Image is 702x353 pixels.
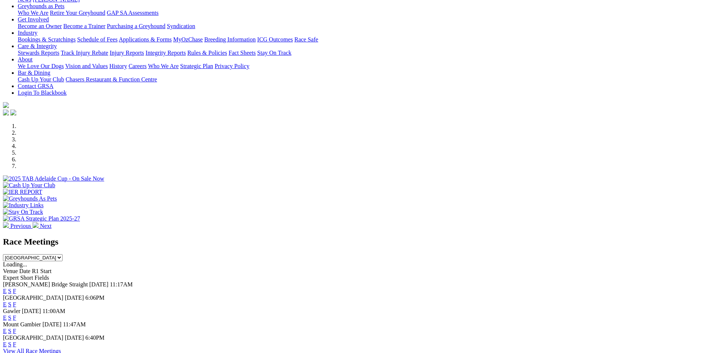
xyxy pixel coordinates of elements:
[145,50,186,56] a: Integrity Reports
[257,50,291,56] a: Stay On Track
[22,308,41,314] span: [DATE]
[18,63,699,70] div: About
[18,83,53,89] a: Contact GRSA
[215,63,249,69] a: Privacy Policy
[18,50,59,56] a: Stewards Reports
[65,295,84,301] span: [DATE]
[128,63,147,69] a: Careers
[10,110,16,115] img: twitter.svg
[173,36,203,43] a: MyOzChase
[3,182,55,189] img: Cash Up Your Club
[20,275,33,281] span: Short
[3,308,20,314] span: Gawler
[110,281,133,288] span: 11:17AM
[3,341,7,347] a: E
[13,288,16,294] a: F
[3,321,41,327] span: Mount Gambier
[18,10,699,16] div: Greyhounds as Pets
[3,215,80,222] img: GRSA Strategic Plan 2025-27
[33,222,38,228] img: chevron-right-pager-white.svg
[13,341,16,347] a: F
[3,315,7,321] a: E
[3,209,43,215] img: Stay On Track
[229,50,256,56] a: Fact Sheets
[18,3,64,9] a: Greyhounds as Pets
[8,301,11,307] a: S
[40,223,51,229] span: Next
[18,36,75,43] a: Bookings & Scratchings
[3,301,7,307] a: E
[107,23,165,29] a: Purchasing a Greyhound
[43,321,62,327] span: [DATE]
[3,102,9,108] img: logo-grsa-white.png
[3,110,9,115] img: facebook.svg
[61,50,108,56] a: Track Injury Rebate
[3,175,104,182] img: 2025 TAB Adelaide Cup - On Sale Now
[18,63,64,69] a: We Love Our Dogs
[50,10,105,16] a: Retire Your Greyhound
[18,36,699,43] div: Industry
[18,70,50,76] a: Bar & Dining
[18,76,64,83] a: Cash Up Your Club
[18,43,57,49] a: Care & Integrity
[3,281,88,288] span: [PERSON_NAME] Bridge Straight
[8,341,11,347] a: S
[3,288,7,294] a: E
[18,76,699,83] div: Bar & Dining
[119,36,172,43] a: Applications & Forms
[18,10,48,16] a: Who We Are
[167,23,195,29] a: Syndication
[18,23,699,30] div: Get Involved
[187,50,227,56] a: Rules & Policies
[65,63,108,69] a: Vision and Values
[32,268,51,274] span: R1 Start
[18,50,699,56] div: Care & Integrity
[85,334,105,341] span: 6:40PM
[3,223,33,229] a: Previous
[18,16,49,23] a: Get Involved
[294,36,318,43] a: Race Safe
[3,195,57,202] img: Greyhounds As Pets
[10,223,31,229] span: Previous
[110,50,144,56] a: Injury Reports
[3,268,18,274] span: Venue
[18,30,37,36] a: Industry
[3,189,42,195] img: IER REPORT
[77,36,117,43] a: Schedule of Fees
[3,275,19,281] span: Expert
[66,76,157,83] a: Chasers Restaurant & Function Centre
[63,23,105,29] a: Become a Trainer
[3,295,63,301] span: [GEOGRAPHIC_DATA]
[257,36,293,43] a: ICG Outcomes
[19,268,30,274] span: Date
[13,315,16,321] a: F
[89,281,108,288] span: [DATE]
[33,223,51,229] a: Next
[3,261,27,268] span: Loading...
[8,288,11,294] a: S
[8,315,11,321] a: S
[8,328,11,334] a: S
[18,90,67,96] a: Login To Blackbook
[3,334,63,341] span: [GEOGRAPHIC_DATA]
[107,10,159,16] a: GAP SA Assessments
[43,308,66,314] span: 11:00AM
[180,63,213,69] a: Strategic Plan
[148,63,179,69] a: Who We Are
[13,301,16,307] a: F
[3,222,9,228] img: chevron-left-pager-white.svg
[3,328,7,334] a: E
[18,23,62,29] a: Become an Owner
[13,328,16,334] a: F
[109,63,127,69] a: History
[63,321,86,327] span: 11:47AM
[204,36,256,43] a: Breeding Information
[85,295,105,301] span: 6:06PM
[3,202,44,209] img: Industry Links
[3,237,699,247] h2: Race Meetings
[65,334,84,341] span: [DATE]
[18,56,33,63] a: About
[34,275,49,281] span: Fields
